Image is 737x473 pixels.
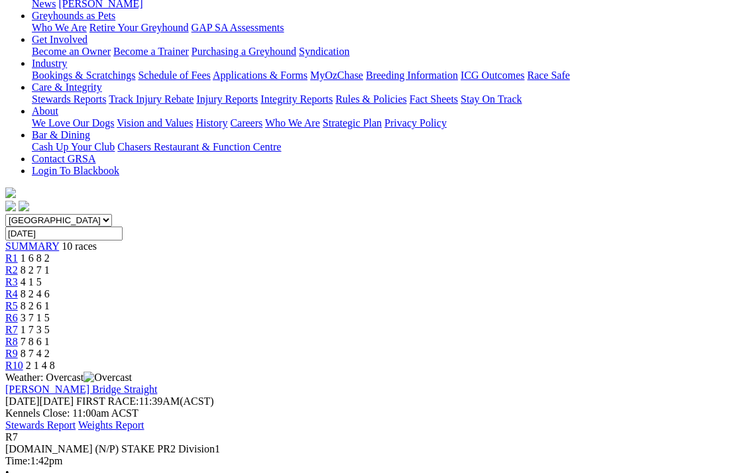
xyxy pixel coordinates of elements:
[5,252,18,264] a: R1
[192,46,296,57] a: Purchasing a Greyhound
[461,70,524,81] a: ICG Outcomes
[410,93,458,105] a: Fact Sheets
[32,22,732,34] div: Greyhounds as Pets
[32,81,102,93] a: Care & Integrity
[21,276,42,288] span: 4 1 5
[32,141,115,152] a: Cash Up Your Club
[196,117,227,129] a: History
[32,46,732,58] div: Get Involved
[5,336,18,347] a: R8
[5,360,23,371] a: R10
[230,117,262,129] a: Careers
[527,70,569,81] a: Race Safe
[310,70,363,81] a: MyOzChase
[299,46,349,57] a: Syndication
[5,348,18,359] a: R9
[62,240,97,252] span: 10 races
[32,153,95,164] a: Contact GRSA
[461,93,522,105] a: Stay On Track
[89,22,189,33] a: Retire Your Greyhound
[5,288,18,299] a: R4
[5,407,732,419] div: Kennels Close: 11:00am ACST
[192,22,284,33] a: GAP SA Assessments
[26,360,55,371] span: 2 1 4 8
[323,117,382,129] a: Strategic Plan
[265,117,320,129] a: Who We Are
[19,201,29,211] img: twitter.svg
[21,288,50,299] span: 8 2 4 6
[21,312,50,323] span: 3 7 1 5
[5,395,40,407] span: [DATE]
[5,455,30,466] span: Time:
[78,419,144,431] a: Weights Report
[32,93,732,105] div: Care & Integrity
[32,129,90,140] a: Bar & Dining
[5,419,76,431] a: Stewards Report
[213,70,308,81] a: Applications & Forms
[5,443,732,455] div: [DOMAIN_NAME] (N/P) STAKE PR2 Division1
[76,395,214,407] span: 11:39AM(ACST)
[117,141,281,152] a: Chasers Restaurant & Function Centre
[32,141,732,153] div: Bar & Dining
[21,300,50,311] span: 8 2 6 1
[32,70,135,81] a: Bookings & Scratchings
[21,264,50,276] span: 8 2 7 1
[113,46,189,57] a: Become a Trainer
[32,22,87,33] a: Who We Are
[84,372,132,384] img: Overcast
[138,70,210,81] a: Schedule of Fees
[5,187,16,198] img: logo-grsa-white.png
[32,165,119,176] a: Login To Blackbook
[76,395,139,407] span: FIRST RACE:
[5,264,18,276] a: R2
[5,324,18,335] a: R7
[5,276,18,288] a: R3
[32,58,67,69] a: Industry
[5,201,16,211] img: facebook.svg
[21,324,50,335] span: 1 7 3 5
[260,93,333,105] a: Integrity Reports
[21,348,50,359] span: 8 7 4 2
[32,10,115,21] a: Greyhounds as Pets
[32,93,106,105] a: Stewards Reports
[32,70,732,81] div: Industry
[5,240,59,252] a: SUMMARY
[5,395,74,407] span: [DATE]
[32,117,732,129] div: About
[32,117,114,129] a: We Love Our Dogs
[5,227,123,240] input: Select date
[21,336,50,347] span: 7 8 6 1
[335,93,407,105] a: Rules & Policies
[109,93,194,105] a: Track Injury Rebate
[32,105,58,117] a: About
[5,300,18,311] a: R5
[32,34,87,45] a: Get Involved
[5,372,132,383] span: Weather: Overcast
[384,117,447,129] a: Privacy Policy
[5,455,732,467] div: 1:42pm
[21,252,50,264] span: 1 6 8 2
[32,46,111,57] a: Become an Owner
[366,70,458,81] a: Breeding Information
[5,384,157,395] a: [PERSON_NAME] Bridge Straight
[117,117,193,129] a: Vision and Values
[5,431,18,443] span: R7
[196,93,258,105] a: Injury Reports
[5,312,18,323] a: R6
